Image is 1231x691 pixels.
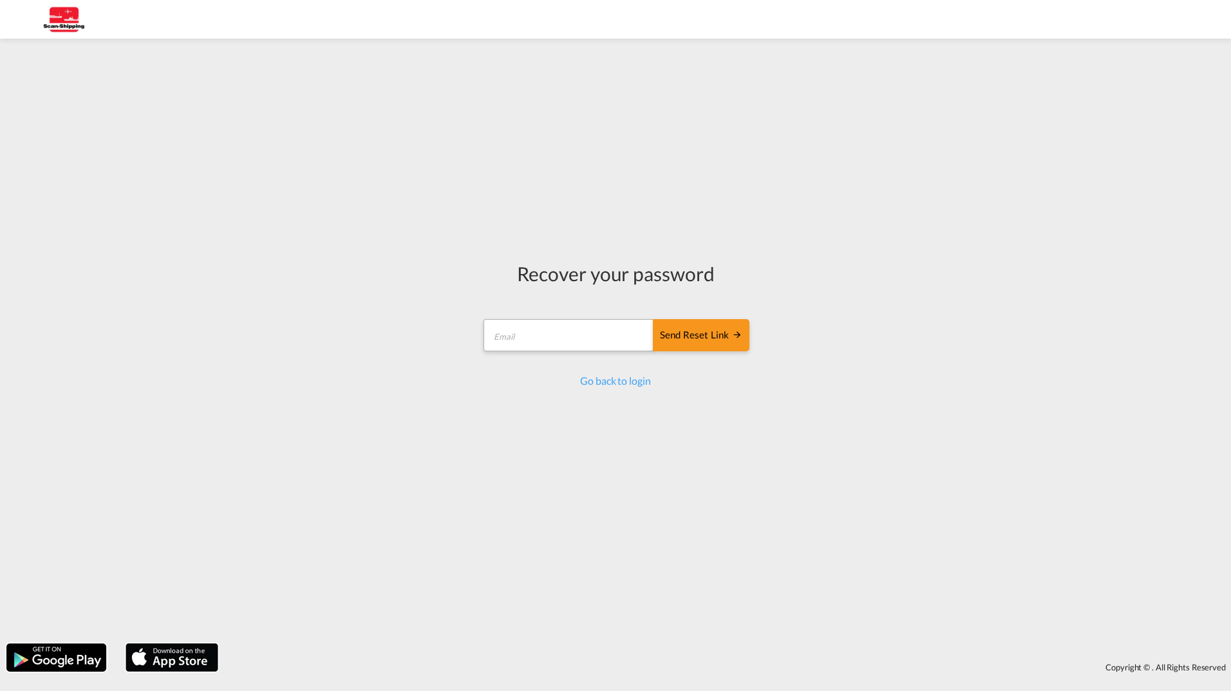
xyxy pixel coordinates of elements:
a: Go back to login [580,374,650,387]
div: Copyright © . All Rights Reserved [225,656,1231,678]
md-icon: icon-arrow-right [732,329,742,340]
img: apple.png [124,642,220,673]
input: Email [484,319,654,351]
button: SEND RESET LINK [653,319,749,351]
div: Recover your password [482,260,749,287]
img: 123b615026f311ee80dabbd30bc9e10f.jpg [19,5,106,34]
img: google.png [5,642,108,673]
div: Send reset link [660,328,742,343]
